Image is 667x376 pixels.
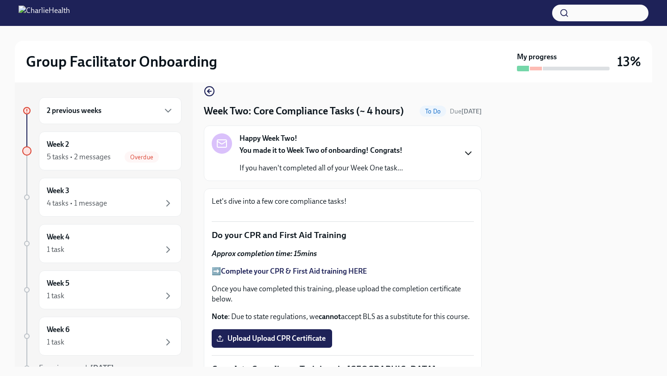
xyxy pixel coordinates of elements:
strong: cannot [319,312,341,321]
div: 2 previous weeks [39,97,182,124]
a: Complete your CPR & First Aid training HERE [221,267,367,276]
h6: Week 3 [47,186,69,196]
a: Week 41 task [22,224,182,263]
div: 1 task [47,337,64,347]
div: 1 task [47,244,64,255]
h6: Week 6 [47,325,69,335]
p: : Due to state regulations, we accept BLS as a substitute for this course. [212,312,474,322]
h6: 2 previous weeks [47,106,101,116]
h6: Week 5 [47,278,69,288]
a: Week 34 tasks • 1 message [22,178,182,217]
h3: 13% [617,53,641,70]
strong: My progress [517,52,557,62]
strong: Note [212,312,228,321]
p: Let's dive into a few core compliance tasks! [212,196,474,207]
img: CharlieHealth [19,6,70,20]
label: Upload Upload CPR Certificate [212,329,332,348]
strong: You made it to Week Two of onboarding! Congrats! [239,146,403,155]
p: Do your CPR and First Aid Training [212,229,474,241]
div: 5 tasks • 2 messages [47,152,111,162]
strong: [DATE] [461,107,482,115]
strong: [DATE] [90,363,114,372]
p: Once you have completed this training, please upload the completion certificate below. [212,284,474,304]
p: If you haven't completed all of your Week One task... [239,163,403,173]
a: Week 51 task [22,270,182,309]
h4: Week Two: Core Compliance Tasks (~ 4 hours) [204,104,404,118]
div: 1 task [47,291,64,301]
div: 4 tasks • 1 message [47,198,107,208]
h6: Week 4 [47,232,69,242]
h6: Week 2 [47,139,69,150]
span: Experience ends [39,363,114,372]
strong: Happy Week Two! [239,133,297,144]
span: Overdue [125,154,159,161]
span: Due [450,107,482,115]
span: Upload Upload CPR Certificate [218,334,326,343]
p: ➡️ [212,266,474,276]
a: Week 25 tasks • 2 messagesOverdue [22,132,182,170]
a: Week 61 task [22,317,182,356]
strong: Approx completion time: 15mins [212,249,317,258]
p: Complete Compliance Trainings in [GEOGRAPHIC_DATA] [212,363,474,375]
span: September 29th, 2025 10:00 [450,107,482,116]
span: To Do [420,108,446,115]
h2: Group Facilitator Onboarding [26,52,217,71]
